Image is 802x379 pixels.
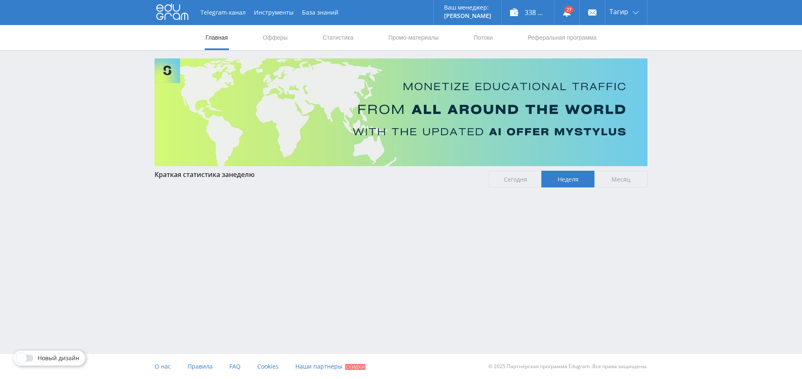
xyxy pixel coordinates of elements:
a: Офферы [262,25,289,50]
a: Промо-материалы [388,25,439,50]
span: FAQ [229,362,241,370]
span: Скидки [345,364,365,370]
img: Banner [155,58,647,166]
span: Cookies [257,362,279,370]
a: Наши партнеры Скидки [295,354,365,379]
p: Ваш менеджер: [444,4,491,11]
a: Потоки [473,25,494,50]
a: FAQ [229,354,241,379]
a: Правила [188,354,213,379]
a: Реферальная программа [527,25,597,50]
div: Краткая статистика за [155,171,480,178]
span: Тагир [609,8,628,15]
a: Статистика [322,25,354,50]
span: Новый дизайн [38,355,79,361]
span: неделю [229,170,255,179]
p: [PERSON_NAME] [444,13,491,19]
a: О нас [155,354,171,379]
span: Сегодня [489,171,542,187]
span: Неделя [541,171,594,187]
a: Cookies [257,354,279,379]
span: О нас [155,362,171,370]
a: Главная [205,25,228,50]
div: © 2025 Партнёрская программа Edugram. Все права защищены. [405,354,647,379]
span: Месяц [594,171,647,187]
span: Правила [188,362,213,370]
span: Наши партнеры [295,362,343,370]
